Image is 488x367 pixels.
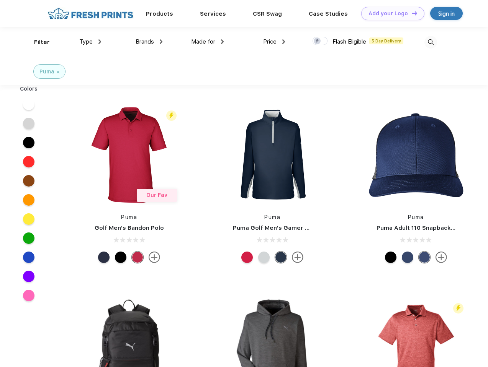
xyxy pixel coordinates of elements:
div: Puma [39,68,54,76]
a: Products [146,10,173,17]
span: 5 Day Delivery [369,37,403,44]
img: fo%20logo%202.webp [46,7,136,20]
span: Our Fav [146,192,167,198]
a: Puma Golf Men's Gamer Golf Quarter-Zip [233,224,354,231]
img: dropdown.png [98,39,101,44]
div: Navy Blazer [275,252,287,263]
a: CSR Swag [253,10,282,17]
img: more.svg [149,252,160,263]
a: Puma [408,214,424,220]
a: Services [200,10,226,17]
span: Type [79,38,93,45]
div: Sign in [438,9,455,18]
img: func=resize&h=266 [365,104,467,206]
img: dropdown.png [282,39,285,44]
img: flash_active_toggle.svg [453,303,463,313]
img: func=resize&h=266 [78,104,180,206]
img: DT [412,11,417,15]
img: dropdown.png [221,39,224,44]
div: Peacoat with Qut Shd [402,252,413,263]
img: desktop_search.svg [424,36,437,49]
div: Navy Blazer [98,252,110,263]
div: Ski Patrol [132,252,143,263]
span: Made for [191,38,215,45]
div: Pma Blk Pma Blk [385,252,396,263]
span: Price [263,38,277,45]
a: Sign in [430,7,463,20]
img: filter_cancel.svg [57,71,59,73]
img: more.svg [436,252,447,263]
div: Peacoat Qut Shd [419,252,430,263]
a: Golf Men's Bandon Polo [95,224,164,231]
a: Puma [264,214,280,220]
img: flash_active_toggle.svg [166,110,177,121]
span: Flash Eligible [332,38,366,45]
a: Puma [121,214,137,220]
div: Colors [14,85,44,93]
div: Ski Patrol [241,252,253,263]
img: more.svg [292,252,303,263]
div: Add your Logo [368,10,408,17]
span: Brands [136,38,154,45]
img: dropdown.png [160,39,162,44]
img: func=resize&h=266 [221,104,323,206]
div: Filter [34,38,50,47]
div: Puma Black [115,252,126,263]
div: High Rise [258,252,270,263]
